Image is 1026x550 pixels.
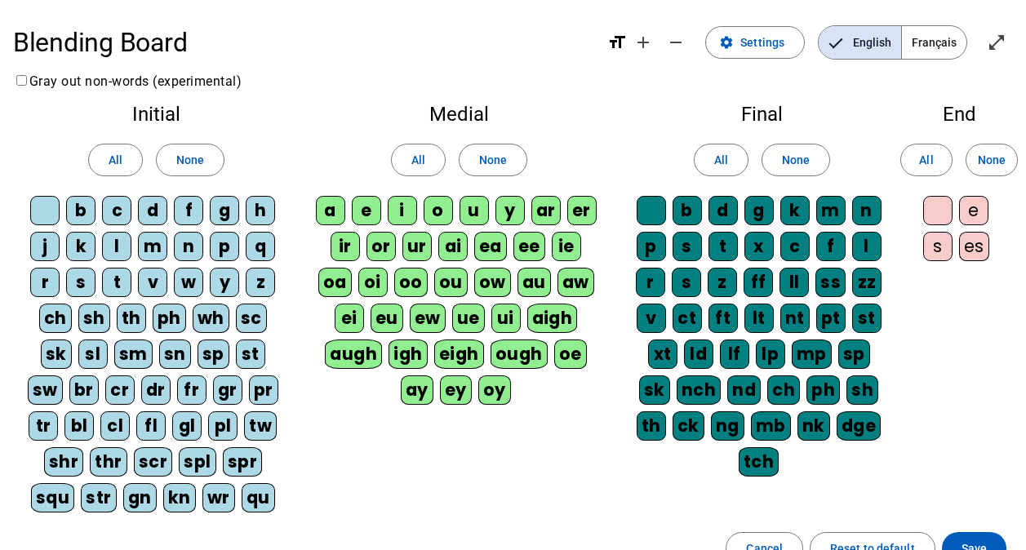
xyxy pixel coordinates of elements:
div: cl [100,411,130,441]
button: All [694,144,748,176]
div: p [637,232,666,261]
div: c [102,196,131,225]
div: ph [153,304,186,333]
div: s [672,268,701,297]
button: None [459,144,527,176]
div: v [138,268,167,297]
div: u [460,196,489,225]
div: ue [452,304,485,333]
div: ur [402,232,432,261]
div: str [81,483,117,512]
div: r [636,268,665,297]
div: gn [123,483,157,512]
span: All [109,150,122,170]
div: t [708,232,738,261]
button: None [762,144,830,176]
div: r [30,268,60,297]
div: p [210,232,239,261]
div: q [246,232,275,261]
div: s [66,268,95,297]
div: e [959,196,988,225]
div: gl [172,411,202,441]
div: j [30,232,60,261]
div: pt [816,304,846,333]
button: All [88,144,143,176]
div: ei [335,304,364,333]
div: ey [440,375,472,405]
div: a [316,196,345,225]
div: n [852,196,882,225]
div: ay [401,375,433,405]
div: sn [159,339,191,369]
div: l [102,232,131,261]
div: n [174,232,203,261]
div: d [708,196,738,225]
mat-icon: open_in_full [987,33,1006,52]
span: None [479,150,507,170]
span: Français [902,26,966,59]
div: y [495,196,525,225]
mat-icon: remove [666,33,686,52]
div: eigh [434,339,484,369]
div: k [780,196,810,225]
div: c [780,232,810,261]
div: m [138,232,167,261]
div: spl [179,447,216,477]
div: nt [780,304,810,333]
div: sk [639,375,670,405]
div: bl [64,411,94,441]
div: st [852,304,882,333]
div: sp [838,339,870,369]
div: dr [141,375,171,405]
div: nch [677,375,722,405]
div: fl [136,411,166,441]
div: igh [389,339,428,369]
div: zz [852,268,882,297]
div: sc [236,304,267,333]
div: mb [751,411,791,441]
span: None [782,150,810,170]
div: tw [244,411,277,441]
div: ar [531,196,561,225]
div: x [744,232,774,261]
div: ou [434,268,468,297]
div: t [102,268,131,297]
div: th [637,411,666,441]
h2: Initial [26,104,286,124]
div: wr [202,483,235,512]
div: augh [325,339,382,369]
span: None [176,150,204,170]
div: lf [720,339,749,369]
div: sw [28,375,63,405]
div: oy [478,375,511,405]
div: thr [90,447,127,477]
h2: End [918,104,1000,124]
mat-icon: settings [719,35,734,50]
div: ct [673,304,702,333]
div: ng [711,411,744,441]
div: d [138,196,167,225]
div: spr [223,447,263,477]
button: All [391,144,446,176]
div: z [708,268,737,297]
div: o [424,196,453,225]
div: oa [318,268,352,297]
div: ee [513,232,545,261]
div: sk [41,339,72,369]
div: ir [331,232,360,261]
span: All [919,150,933,170]
button: None [966,144,1018,176]
div: ow [474,268,511,297]
div: tr [29,411,58,441]
div: f [174,196,203,225]
div: s [923,232,953,261]
div: ph [806,375,840,405]
div: ch [39,304,72,333]
div: m [816,196,846,225]
div: au [517,268,551,297]
div: ea [474,232,507,261]
div: ew [410,304,446,333]
div: aigh [527,304,578,333]
div: ui [491,304,521,333]
div: or [366,232,396,261]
